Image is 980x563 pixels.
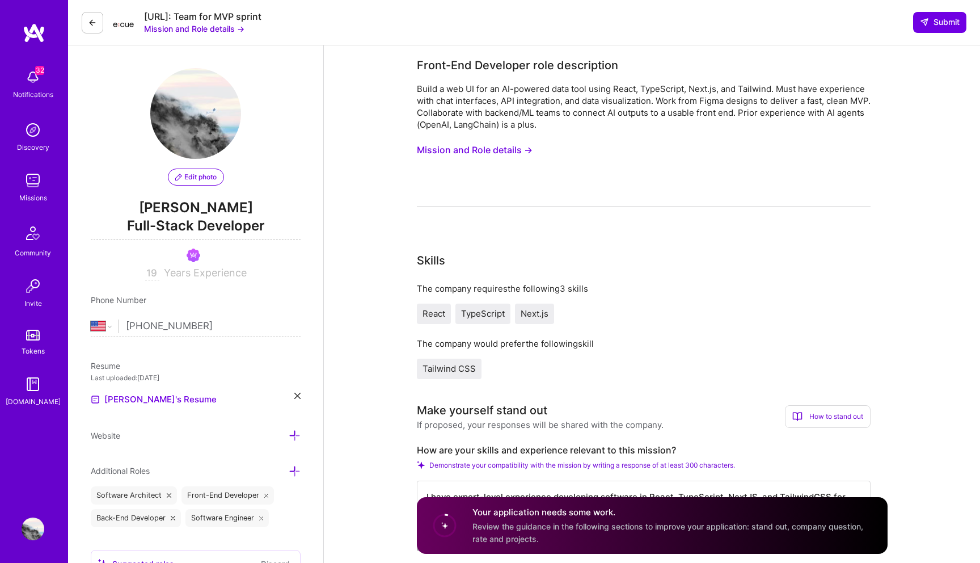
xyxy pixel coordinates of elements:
[521,308,548,319] span: Next.js
[19,220,47,247] img: Community
[417,481,871,540] textarea: I have expert-level experience developing software in React, TypeScript, NextJS, and TailwindCSS ...
[461,308,505,319] span: TypeScript
[423,363,476,374] span: Tailwind CSS
[423,308,445,319] span: React
[417,419,664,431] div: If proposed, your responses will be shared with the company.
[112,14,135,31] img: Company Logo
[91,295,146,305] span: Phone Number
[417,57,618,74] div: Front-End Developer role description
[22,66,44,89] img: bell
[920,18,929,27] i: icon SendLight
[91,431,120,440] span: Website
[417,338,871,350] div: The company would prefer the following skill
[22,169,44,192] img: teamwork
[920,16,960,28] span: Submit
[144,23,244,35] button: Mission and Role details →
[22,373,44,396] img: guide book
[417,283,871,295] div: The company requires the following 3 skills
[913,12,966,32] button: Submit
[91,395,100,404] img: Resume
[417,140,533,161] button: Mission and Role details →
[175,174,182,180] i: icon PencilPurple
[35,66,44,75] span: 32
[91,466,150,476] span: Additional Roles
[181,486,274,505] div: Front-End Developer
[22,119,44,141] img: discovery
[13,89,53,100] div: Notifications
[91,199,301,216] span: [PERSON_NAME]
[171,516,175,520] i: icon Close
[417,402,547,419] div: Make yourself stand out
[15,247,51,259] div: Community
[175,172,217,182] span: Edit photo
[187,249,200,262] img: Been on Mission
[472,507,874,519] h4: Your application needs some work.
[91,393,217,406] a: [PERSON_NAME]'s Resume
[294,393,301,399] i: icon Close
[22,518,44,540] img: User Avatar
[167,493,171,498] i: icon Close
[88,18,97,27] i: icon LeftArrowDark
[24,297,42,309] div: Invite
[91,486,177,505] div: Software Architect
[264,493,269,498] i: icon Close
[17,141,49,153] div: Discovery
[472,522,863,544] span: Review the guidance in the following sections to improve your application: stand out, company que...
[417,252,445,269] div: Skills
[150,68,241,159] img: User Avatar
[91,216,301,240] span: Full-Stack Developer
[417,444,871,456] label: How are your skills and experience relevant to this mission?
[417,83,871,131] div: Build a web UI for an AI-powered data tool using React, TypeScript, Next.js, and Tailwind. Must h...
[259,516,264,520] i: icon Close
[785,405,871,428] div: How to stand out
[185,509,269,527] div: Software Engineer
[164,267,247,279] span: Years Experience
[23,23,45,43] img: logo
[19,192,47,204] div: Missions
[126,310,301,343] input: +1 (000) 000-0000
[91,372,301,384] div: Last uploaded: [DATE]
[417,461,425,469] i: Check
[22,275,44,297] img: Invite
[144,11,261,23] div: [URL]: Team for MVP sprint
[168,169,224,186] button: Edit photo
[91,509,181,527] div: Back-End Developer
[22,345,45,357] div: Tokens
[145,267,159,280] input: XX
[792,411,802,422] i: icon BookOpen
[429,461,735,469] span: Demonstrate your compatibility with the mission by writing a response of at least 300 characters.
[26,330,40,341] img: tokens
[19,518,47,540] a: User Avatar
[91,361,120,371] span: Resume
[6,396,61,407] div: [DOMAIN_NAME]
